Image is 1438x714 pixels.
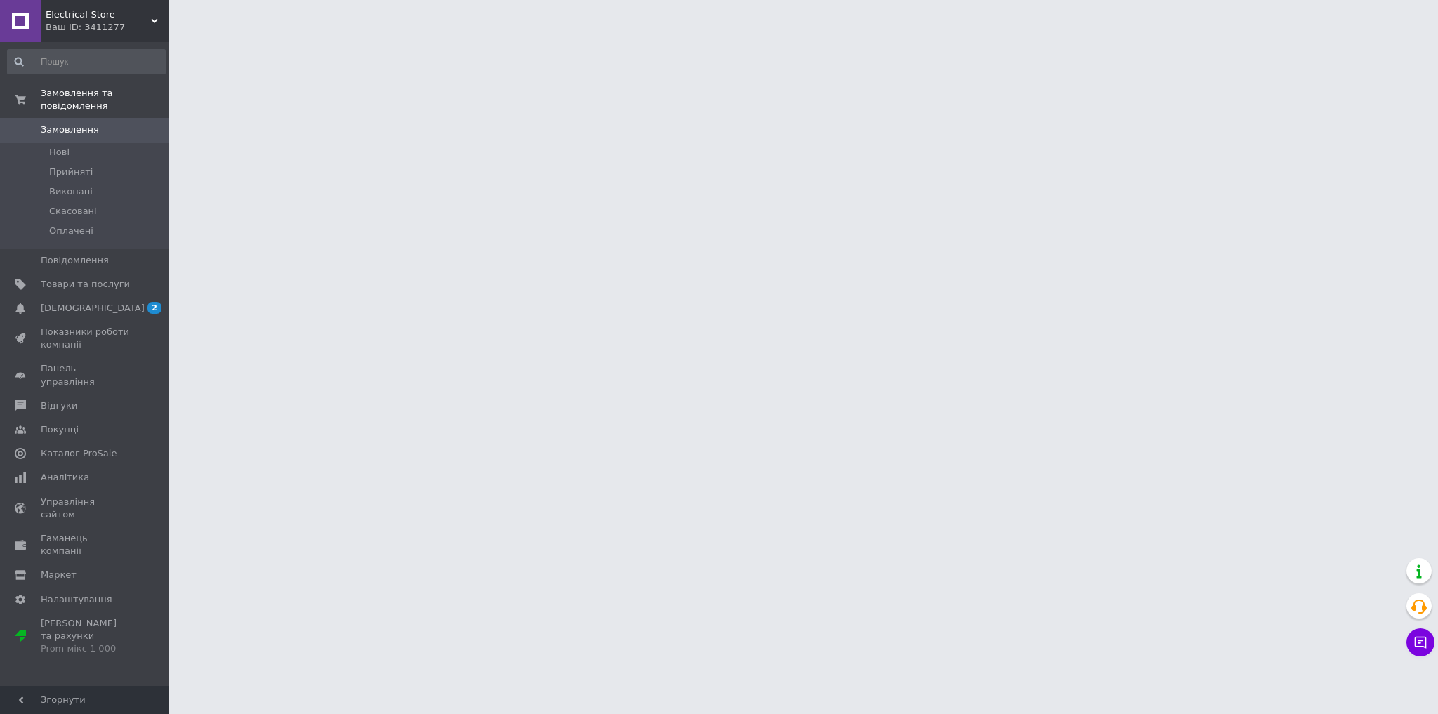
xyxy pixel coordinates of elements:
span: Налаштування [41,593,112,606]
span: Замовлення та повідомлення [41,87,169,112]
span: Оплачені [49,225,93,237]
span: 2 [147,302,161,314]
span: Виконані [49,185,93,198]
span: Повідомлення [41,254,109,267]
div: Ваш ID: 3411277 [46,21,169,34]
span: Маркет [41,569,77,581]
span: Відгуки [41,399,77,412]
span: Товари та послуги [41,278,130,291]
span: Управління сайтом [41,496,130,521]
span: Замовлення [41,124,99,136]
span: Покупці [41,423,79,436]
input: Пошук [7,49,166,74]
span: [DEMOGRAPHIC_DATA] [41,302,145,315]
span: Прийняті [49,166,93,178]
span: Нові [49,146,70,159]
span: Каталог ProSale [41,447,117,460]
span: [PERSON_NAME] та рахунки [41,617,130,656]
span: Electrical-Store [46,8,151,21]
span: Показники роботи компанії [41,326,130,351]
span: Панель управління [41,362,130,388]
span: Скасовані [49,205,97,218]
span: Аналітика [41,471,89,484]
div: Prom мікс 1 000 [41,642,130,655]
button: Чат з покупцем [1406,628,1434,656]
span: Гаманець компанії [41,532,130,557]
